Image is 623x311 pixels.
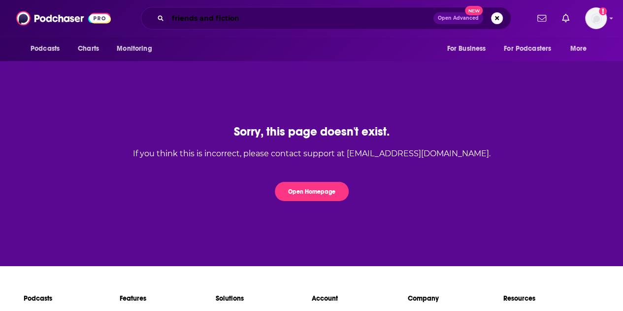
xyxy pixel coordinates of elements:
[133,149,491,158] div: If you think this is incorrect, please contact support at [EMAIL_ADDRESS][DOMAIN_NAME].
[585,7,607,29] img: User Profile
[141,7,511,30] div: Search podcasts, credits, & more...
[78,42,99,56] span: Charts
[71,39,105,58] a: Charts
[585,7,607,29] button: Show profile menu
[216,290,312,307] li: Solutions
[110,39,164,58] button: open menu
[497,39,565,58] button: open menu
[117,42,152,56] span: Monitoring
[168,10,433,26] input: Search podcasts, credits, & more...
[440,39,498,58] button: open menu
[275,182,349,201] button: Open Homepage
[447,42,486,56] span: For Business
[24,39,72,58] button: open menu
[31,42,60,56] span: Podcasts
[133,124,491,139] div: Sorry, this page doesn't exist.
[120,290,216,307] li: Features
[407,290,503,307] li: Company
[465,6,483,15] span: New
[433,12,483,24] button: Open AdvancedNew
[438,16,479,21] span: Open Advanced
[24,290,120,307] li: Podcasts
[311,290,407,307] li: Account
[563,39,599,58] button: open menu
[570,42,587,56] span: More
[504,42,551,56] span: For Podcasters
[585,7,607,29] span: Logged in as SarahCBreivogel
[558,10,573,27] a: Show notifications dropdown
[533,10,550,27] a: Show notifications dropdown
[503,290,599,307] li: Resources
[599,7,607,15] svg: Add a profile image
[16,9,111,28] img: Podchaser - Follow, Share and Rate Podcasts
